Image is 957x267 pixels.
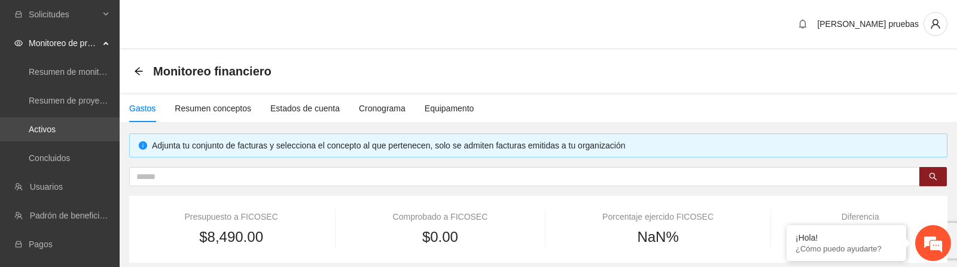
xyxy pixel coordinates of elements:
[14,39,23,47] span: eye
[796,233,897,242] div: ¡Hola!
[29,153,70,163] a: Concluidos
[924,19,947,29] span: user
[144,210,319,223] div: Presupuesto a FICOSEC
[139,141,147,150] span: info-circle
[359,102,406,115] div: Cronograma
[62,61,201,77] div: Chatee con nosotros ahora
[29,31,99,55] span: Monitoreo de proyectos
[422,226,458,248] span: $0.00
[30,182,63,192] a: Usuarios
[352,210,529,223] div: Comprobado a FICOSEC
[14,10,23,19] span: inbox
[129,102,156,115] div: Gastos
[787,210,933,223] div: Diferencia
[924,12,947,36] button: user
[562,210,755,223] div: Porcentaje ejercido FICOSEC
[793,14,812,34] button: bell
[919,167,947,186] button: search
[196,6,225,35] div: Minimizar ventana de chat en vivo
[796,244,897,253] p: ¿Cómo puedo ayudarte?
[199,226,263,248] span: $8,490.00
[29,96,157,105] a: Resumen de proyectos aprobados
[30,211,118,220] a: Padrón de beneficiarios
[29,125,56,134] a: Activos
[6,158,228,200] textarea: Escriba su mensaje y pulse “Intro”
[270,102,340,115] div: Estados de cuenta
[175,102,251,115] div: Resumen conceptos
[29,67,116,77] a: Resumen de monitoreo
[794,19,812,29] span: bell
[29,239,53,249] a: Pagos
[425,102,474,115] div: Equipamento
[929,172,937,182] span: search
[69,75,165,196] span: Estamos en línea.
[134,66,144,76] span: arrow-left
[134,66,144,77] div: Back
[817,19,919,29] span: [PERSON_NAME] pruebas
[637,226,678,248] span: NaN%
[152,139,938,152] div: Adjunta tu conjunto de facturas y selecciona el concepto al que pertenecen, solo se admiten factu...
[153,62,272,81] span: Monitoreo financiero
[29,2,99,26] span: Solicitudes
